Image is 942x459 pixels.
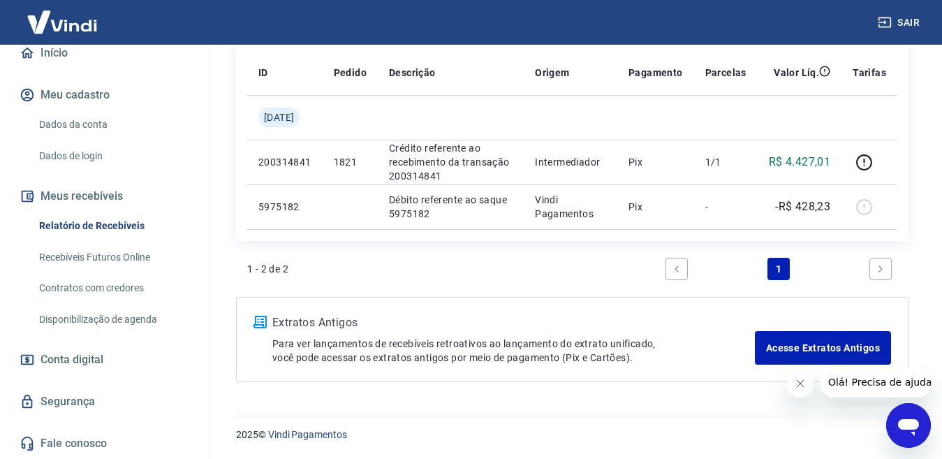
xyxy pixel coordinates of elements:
[264,110,294,124] span: [DATE]
[775,198,830,215] p: -R$ 428,23
[769,154,830,170] p: R$ 4.427,01
[628,200,683,214] p: Pix
[389,141,513,183] p: Crédito referente ao recebimento da transação 200314841
[34,212,192,240] a: Relatório de Recebíveis
[258,155,311,169] p: 200314841
[886,403,931,448] iframe: Botão para abrir a janela de mensagens
[334,66,367,80] p: Pedido
[705,200,746,214] p: -
[869,258,892,280] a: Next page
[34,110,192,139] a: Dados da conta
[8,10,117,21] span: Olá! Precisa de ajuda?
[258,66,268,80] p: ID
[389,193,513,221] p: Débito referente ao saque 5975182
[774,66,819,80] p: Valor Líq.
[236,428,908,442] p: 2025 ©
[535,66,569,80] p: Origem
[705,66,746,80] p: Parcelas
[272,337,755,365] p: Para ver lançamentos de recebíveis retroativos ao lançamento do extrato unificado, você pode aces...
[253,316,267,328] img: ícone
[820,367,931,398] iframe: Mensagem da empresa
[247,262,288,276] p: 1 - 2 de 2
[268,429,347,440] a: Vindi Pagamentos
[628,155,683,169] p: Pix
[705,155,746,169] p: 1/1
[272,314,755,331] p: Extratos Antigos
[535,155,606,169] p: Intermediador
[17,344,192,375] a: Conta digital
[34,243,192,272] a: Recebíveis Futuros Online
[535,193,606,221] p: Vindi Pagamentos
[767,258,790,280] a: Page 1 is your current page
[17,428,192,459] a: Fale conosco
[755,331,891,365] a: Acesse Extratos Antigos
[660,252,897,286] ul: Pagination
[786,370,814,398] iframe: Fechar mensagem
[41,350,103,370] span: Conta digital
[17,181,192,212] button: Meus recebíveis
[334,155,367,169] p: 1821
[17,80,192,110] button: Meu cadastro
[875,10,925,36] button: Sair
[853,66,886,80] p: Tarifas
[17,38,192,68] a: Início
[628,66,683,80] p: Pagamento
[17,1,108,43] img: Vindi
[17,386,192,417] a: Segurança
[34,305,192,334] a: Disponibilização de agenda
[258,200,311,214] p: 5975182
[34,274,192,303] a: Contratos com credores
[665,258,688,280] a: Previous page
[389,66,436,80] p: Descrição
[34,142,192,170] a: Dados de login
